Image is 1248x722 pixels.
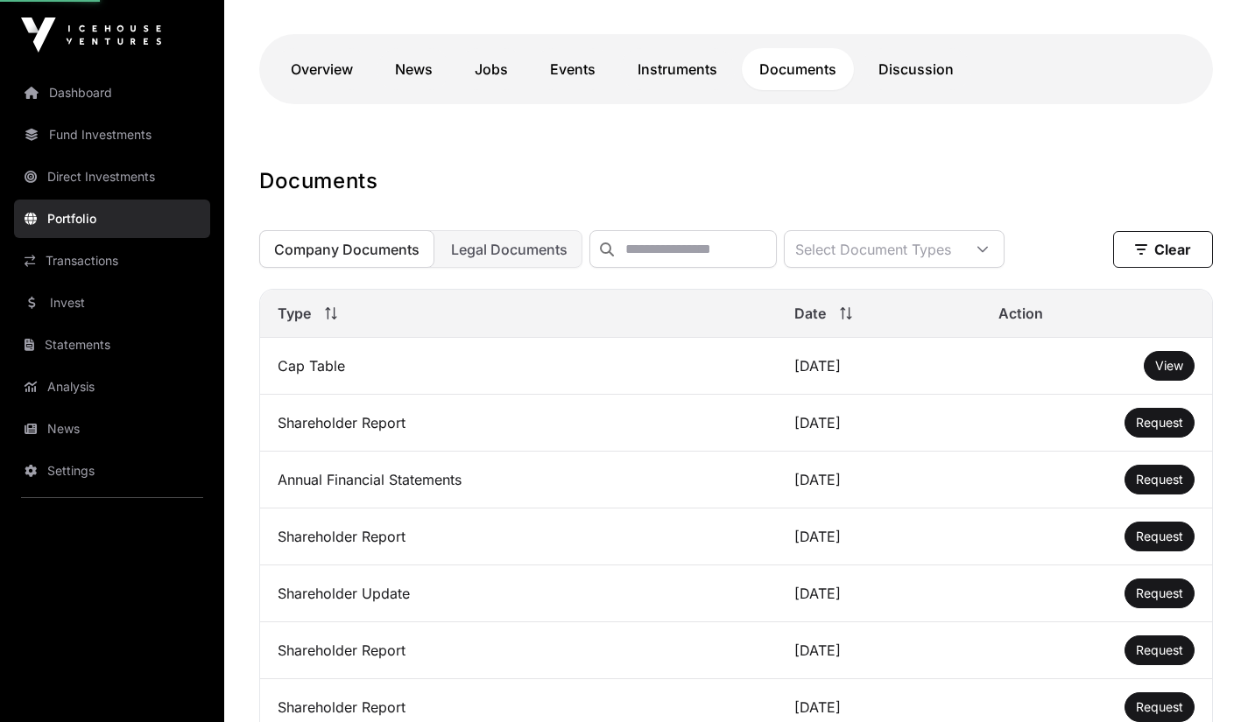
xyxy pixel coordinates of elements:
button: View [1144,351,1195,381]
a: Fund Investments [14,116,210,154]
td: [DATE] [777,508,981,565]
span: Request [1136,415,1183,430]
td: [DATE] [777,338,981,395]
span: Action [998,303,1043,324]
td: Shareholder Report [260,508,777,565]
td: [DATE] [777,565,981,622]
span: Request [1136,585,1183,600]
td: [DATE] [777,452,981,508]
td: [DATE] [777,395,981,452]
a: News [377,48,450,90]
a: News [14,410,210,448]
td: Shareholder Update [260,565,777,622]
button: Request [1125,692,1195,722]
a: Documents [742,48,854,90]
td: [DATE] [777,622,981,679]
a: Portfolio [14,200,210,238]
nav: Tabs [273,48,1199,90]
a: Request [1136,471,1183,488]
span: Request [1136,472,1183,487]
button: Request [1125,635,1195,665]
button: Company Documents [259,230,434,268]
a: Direct Investments [14,158,210,196]
a: Jobs [457,48,525,90]
span: Legal Documents [451,241,568,258]
h1: Documents [259,167,1213,195]
a: Request [1136,414,1183,431]
span: Request [1136,529,1183,543]
span: Company Documents [274,241,420,258]
span: View [1155,358,1183,373]
a: Request [1136,698,1183,716]
a: Request [1136,528,1183,545]
a: Instruments [620,48,735,90]
a: Transactions [14,242,210,280]
td: Shareholder Report [260,395,777,452]
a: Overview [273,48,370,90]
img: Icehouse Ventures Logo [21,18,161,53]
td: Shareholder Report [260,622,777,679]
a: Statements [14,326,210,364]
a: Settings [14,452,210,490]
a: Invest [14,284,210,322]
button: Request [1125,408,1195,438]
a: Dashboard [14,74,210,112]
a: Analysis [14,368,210,406]
a: Request [1136,585,1183,602]
button: Request [1125,465,1195,494]
div: Select Document Types [785,231,962,267]
iframe: Chat Widget [1160,638,1248,722]
td: Cap Table [260,338,777,395]
a: Events [532,48,613,90]
span: Request [1136,699,1183,714]
button: Request [1125,522,1195,551]
button: Clear [1113,231,1213,268]
span: Type [278,303,311,324]
a: Request [1136,641,1183,659]
a: Discussion [861,48,971,90]
a: View [1155,357,1183,375]
button: Legal Documents [436,230,582,268]
span: Date [794,303,826,324]
td: Annual Financial Statements [260,452,777,508]
span: Request [1136,642,1183,657]
button: Request [1125,578,1195,608]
